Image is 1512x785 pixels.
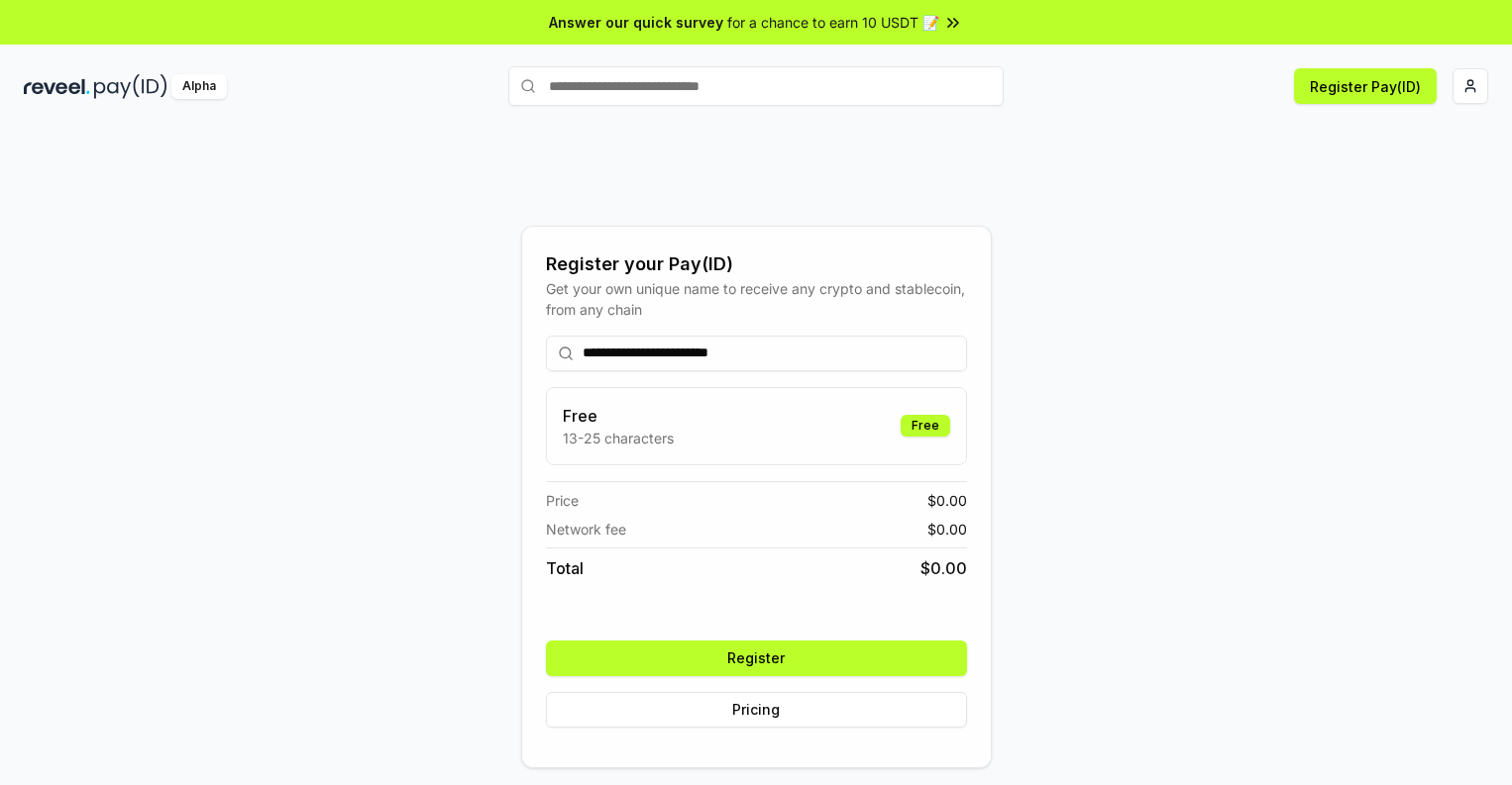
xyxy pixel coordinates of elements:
[171,74,227,99] div: Alpha
[927,519,967,540] span: $ 0.00
[546,640,967,676] button: Register
[549,12,723,33] span: Answer our quick survey
[920,556,967,580] span: $ 0.00
[1294,68,1437,104] button: Register Pay(ID)
[546,692,967,728] button: Pricing
[546,250,967,278] div: Register your Pay(ID)
[727,12,939,33] span: for a chance to earn 10 USDT 📝
[546,556,584,580] span: Total
[546,278,967,320] div: Get your own unique name to receive any crypto and stablecoin, from any chain
[546,519,626,540] span: Network fee
[94,74,167,99] img: pay_id
[563,404,674,428] h3: Free
[901,415,950,437] div: Free
[563,428,674,448] p: 13-25 characters
[24,74,90,99] img: reveel_dark
[546,490,579,511] span: Price
[927,490,967,511] span: $ 0.00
